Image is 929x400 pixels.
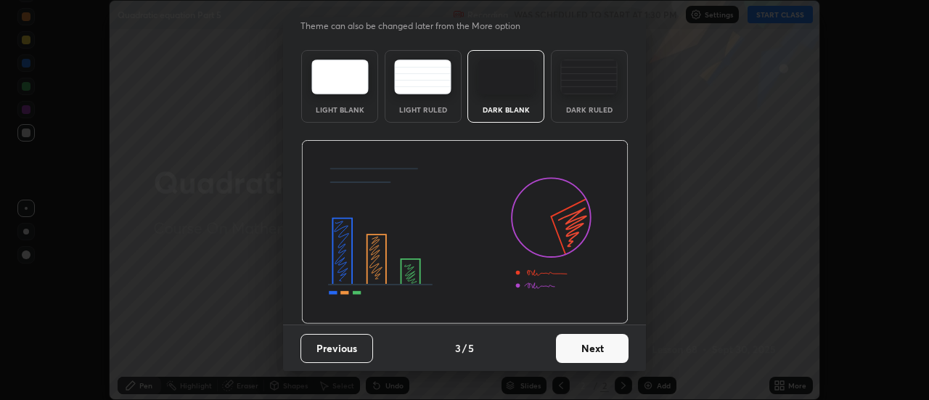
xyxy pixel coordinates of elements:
img: lightRuledTheme.5fabf969.svg [394,60,451,94]
p: Theme can also be changed later from the More option [300,20,536,33]
button: Previous [300,334,373,363]
div: Light Blank [311,106,369,113]
button: Next [556,334,629,363]
h4: / [462,340,467,356]
img: darkTheme.f0cc69e5.svg [478,60,535,94]
img: darkThemeBanner.d06ce4a2.svg [301,140,629,325]
img: darkRuledTheme.de295e13.svg [560,60,618,94]
div: Dark Ruled [560,106,618,113]
h4: 3 [455,340,461,356]
img: lightTheme.e5ed3b09.svg [311,60,369,94]
div: Light Ruled [394,106,452,113]
div: Dark Blank [477,106,535,113]
h4: 5 [468,340,474,356]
